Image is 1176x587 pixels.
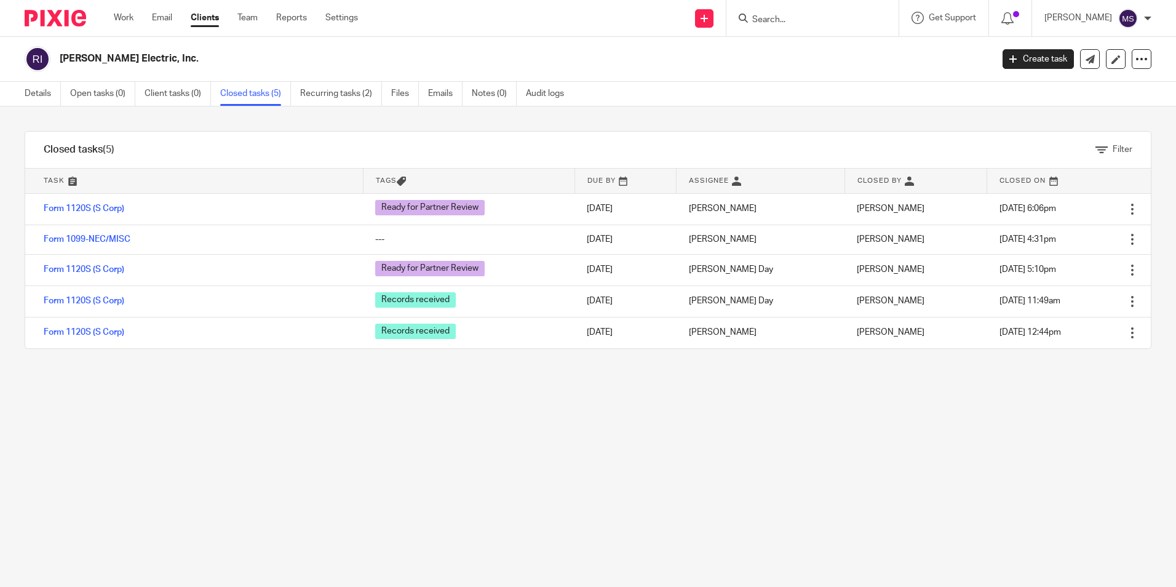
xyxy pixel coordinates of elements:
a: Work [114,12,133,24]
span: [DATE] 5:10pm [999,265,1056,274]
a: Form 1120S (S Corp) [44,265,124,274]
td: [DATE] [574,286,676,317]
span: Filter [1113,145,1132,154]
img: svg%3E [25,46,50,72]
a: Emails [428,82,463,106]
a: Details [25,82,61,106]
img: Pixie [25,10,86,26]
span: [PERSON_NAME] [857,235,924,244]
p: [PERSON_NAME] [1044,12,1112,24]
span: [DATE] 4:31pm [999,235,1056,244]
a: Form 1120S (S Corp) [44,328,124,337]
a: Create task [1003,49,1074,69]
a: Form 1120S (S Corp) [44,204,124,213]
a: Notes (0) [472,82,517,106]
span: [DATE] 11:49am [999,297,1060,305]
td: [DATE] [574,317,676,348]
a: Team [237,12,258,24]
th: Tags [363,169,574,193]
td: [PERSON_NAME] [677,317,844,348]
a: Form 1099-NEC/MISC [44,235,130,244]
span: Get Support [929,14,976,22]
a: Recurring tasks (2) [300,82,382,106]
span: Records received [375,324,456,339]
h2: [PERSON_NAME] Electric, Inc. [60,52,799,65]
a: Open tasks (0) [70,82,135,106]
a: Files [391,82,419,106]
a: Reports [276,12,307,24]
td: [PERSON_NAME] [677,225,844,254]
h1: Closed tasks [44,143,114,156]
span: [PERSON_NAME] [857,265,924,274]
td: [DATE] [574,225,676,254]
input: Search [751,15,862,26]
span: [PERSON_NAME] [857,204,924,213]
span: [DATE] 6:06pm [999,204,1056,213]
span: Ready for Partner Review [375,261,485,276]
a: Settings [325,12,358,24]
a: Email [152,12,172,24]
a: Closed tasks (5) [220,82,291,106]
td: [DATE] [574,254,676,286]
td: [PERSON_NAME] [677,193,844,225]
td: [DATE] [574,193,676,225]
td: [PERSON_NAME] Day [677,286,844,317]
span: Ready for Partner Review [375,200,485,215]
a: Clients [191,12,219,24]
td: [PERSON_NAME] Day [677,254,844,286]
span: [PERSON_NAME] [857,297,924,305]
a: Client tasks (0) [145,82,211,106]
img: svg%3E [1118,9,1138,28]
a: Form 1120S (S Corp) [44,297,124,305]
div: --- [375,233,562,246]
span: [PERSON_NAME] [857,328,924,337]
span: Records received [375,292,456,308]
span: [DATE] 12:44pm [999,328,1061,337]
span: (5) [103,145,114,154]
a: Audit logs [526,82,573,106]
